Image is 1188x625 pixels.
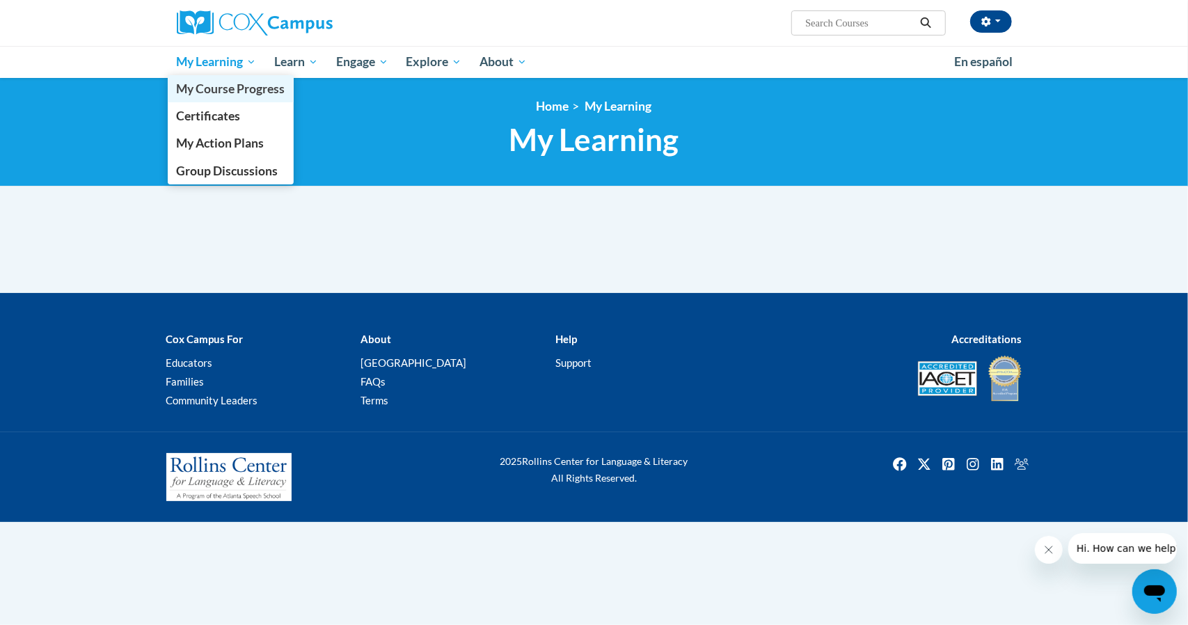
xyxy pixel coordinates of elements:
a: Support [555,356,592,369]
a: My Learning [585,99,652,113]
iframe: Message from company [1068,533,1177,564]
a: About [470,46,536,78]
button: Search [915,15,936,31]
button: Account Settings [970,10,1012,33]
a: Families [166,375,205,388]
div: Main menu [156,46,1033,78]
a: Terms [361,394,388,406]
span: En español [955,54,1013,69]
a: Home [537,99,569,113]
span: Explore [406,54,461,70]
span: My Learning [176,54,256,70]
iframe: Close message [1035,536,1063,564]
a: My Learning [168,46,266,78]
input: Search Courses [804,15,915,31]
a: Facebook Group [1011,453,1033,475]
b: Help [555,333,577,345]
img: Facebook icon [889,453,911,475]
img: Rollins Center for Language & Literacy - A Program of the Atlanta Speech School [166,453,292,502]
img: IDA® Accredited [988,354,1022,403]
span: My Learning [509,121,679,158]
a: FAQs [361,375,386,388]
a: Group Discussions [168,157,294,184]
a: Instagram [962,453,984,475]
img: LinkedIn icon [986,453,1008,475]
div: Rollins Center for Language & Literacy All Rights Reserved. [448,453,740,486]
a: Certificates [168,102,294,129]
span: Group Discussions [176,164,278,178]
img: Instagram icon [962,453,984,475]
a: Cox Campus [177,10,441,35]
a: Community Leaders [166,394,258,406]
a: [GEOGRAPHIC_DATA] [361,356,466,369]
b: Cox Campus For [166,333,244,345]
img: Cox Campus [177,10,333,35]
img: Twitter icon [913,453,935,475]
a: Educators [166,356,213,369]
a: Learn [265,46,327,78]
img: Accredited IACET® Provider [918,361,977,396]
b: About [361,333,391,345]
a: My Action Plans [168,129,294,157]
span: Hi. How can we help? [8,10,113,21]
img: Facebook group icon [1011,453,1033,475]
a: My Course Progress [168,75,294,102]
a: Facebook [889,453,911,475]
a: Explore [397,46,470,78]
a: Twitter [913,453,935,475]
a: En español [946,47,1022,77]
a: Engage [327,46,397,78]
span: Engage [336,54,388,70]
img: Pinterest icon [937,453,960,475]
span: 2025 [500,455,523,467]
span: My Action Plans [176,136,264,150]
span: Certificates [176,109,240,123]
iframe: Button to launch messaging window [1132,569,1177,614]
a: Pinterest [937,453,960,475]
span: My Course Progress [176,81,285,96]
a: Linkedin [986,453,1008,475]
span: About [480,54,527,70]
span: Learn [274,54,318,70]
b: Accreditations [952,333,1022,345]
